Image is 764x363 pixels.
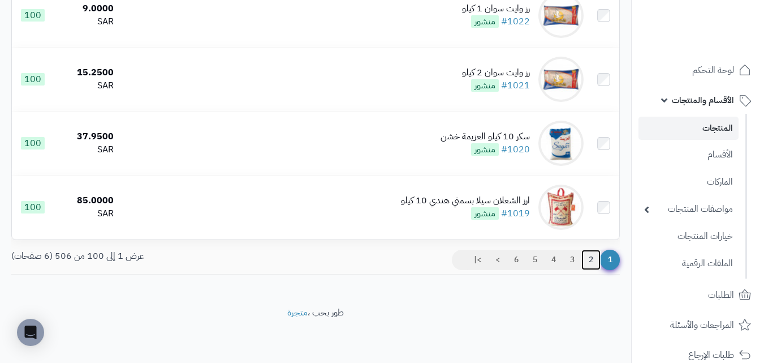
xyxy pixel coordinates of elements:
[688,347,734,363] span: طلبات الإرجاع
[58,130,114,143] div: 37.9500
[21,201,45,213] span: 100
[17,319,44,346] div: Open Intercom Messenger
[638,117,739,140] a: المنتجات
[538,57,584,102] img: رز وايت سوان 2 كيلو
[600,250,620,270] span: 1
[670,317,734,333] span: المراجعات والأسئلة
[501,15,530,28] a: #1022
[525,250,545,270] a: 5
[471,79,499,92] span: منشور
[471,15,499,28] span: منشور
[672,92,734,108] span: الأقسام والمنتجات
[462,2,530,15] div: رز وايت سوان 1 كيلو
[638,251,739,276] a: الملفات الرقمية
[501,79,530,92] a: #1021
[538,121,584,166] img: سكر 10 كيلو العزيمة خشن
[58,15,114,28] div: SAR
[692,62,734,78] span: لوحة التحكم
[471,143,499,156] span: منشور
[638,311,757,339] a: المراجعات والأسئلة
[563,250,582,270] a: 3
[58,2,114,15] div: 9.0000
[687,12,753,36] img: logo-2.png
[708,287,734,303] span: الطلبات
[58,79,114,92] div: SAR
[507,250,526,270] a: 6
[58,207,114,220] div: SAR
[21,9,45,22] span: 100
[581,250,601,270] a: 2
[501,207,530,220] a: #1019
[471,207,499,220] span: منشور
[467,250,489,270] a: >|
[638,197,739,221] a: مواصفات المنتجات
[401,194,530,207] div: ارز الشعلان سيلا بسمتي هندي 10 كيلو
[441,130,530,143] div: سكر 10 كيلو العزيمة خشن
[58,194,114,207] div: 85.0000
[58,143,114,156] div: SAR
[3,250,316,263] div: عرض 1 إلى 100 من 506 (6 صفحات)
[21,73,45,86] span: 100
[638,143,739,167] a: الأقسام
[58,66,114,79] div: 15.2500
[638,281,757,309] a: الطلبات
[638,224,739,249] a: خيارات المنتجات
[21,137,45,150] span: 100
[638,57,757,84] a: لوحة التحكم
[462,66,530,79] div: رز وايت سوان 2 كيلو
[501,143,530,156] a: #1020
[488,250,507,270] a: >
[538,185,584,230] img: ارز الشعلان سيلا بسمتي هندي 10 كيلو
[544,250,563,270] a: 4
[638,170,739,194] a: الماركات
[287,306,308,319] a: متجرة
